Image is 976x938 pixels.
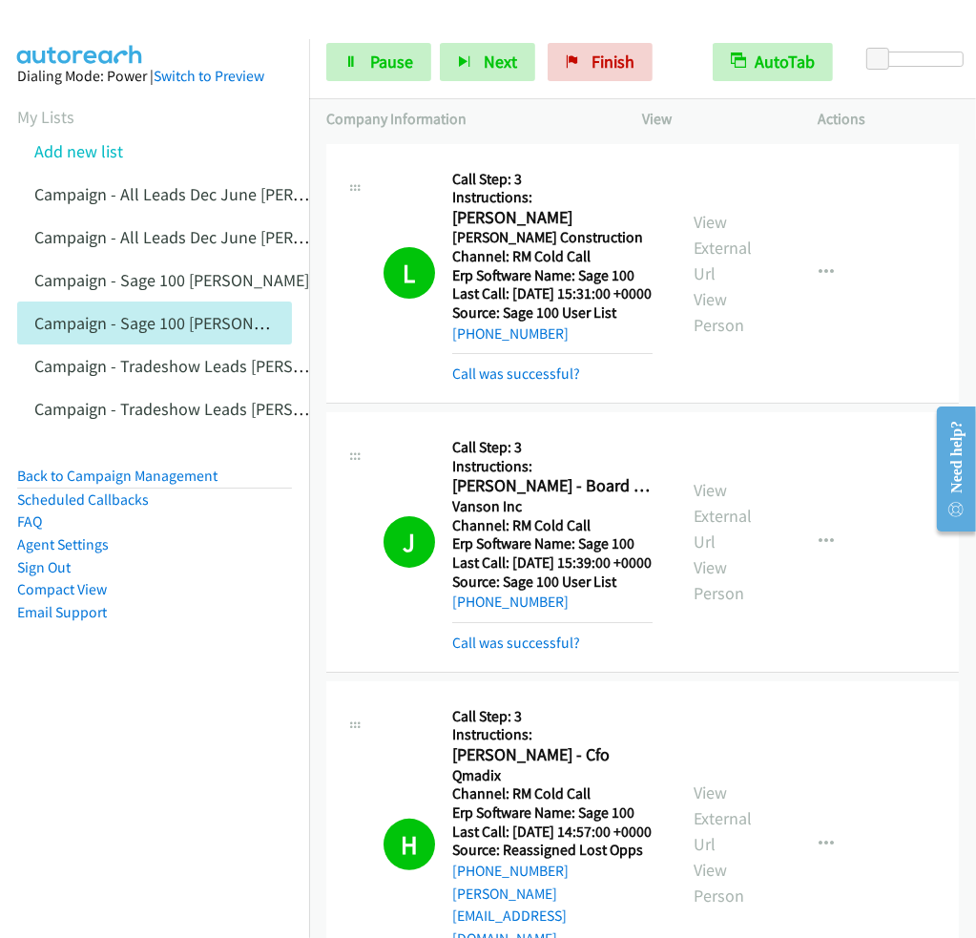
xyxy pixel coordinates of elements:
[452,266,653,285] h5: Erp Software Name: Sage 100
[452,823,660,842] h5: Last Call: [DATE] 14:57:00 +0000
[326,108,609,131] p: Company Information
[922,393,976,545] iframe: Resource Center
[452,324,569,343] a: [PHONE_NUMBER]
[17,490,149,509] a: Scheduled Callbacks
[452,534,653,553] h5: Erp Software Name: Sage 100
[34,269,309,291] a: Campaign - Sage 100 [PERSON_NAME]
[452,438,653,457] h5: Call Step: 3
[695,211,753,284] a: View External Url
[713,43,833,81] button: AutoTab
[695,556,745,604] a: View Person
[452,862,569,880] a: [PHONE_NUMBER]
[695,479,753,552] a: View External Url
[440,43,535,81] button: Next
[876,52,964,67] div: Delay between calls (in seconds)
[452,475,653,497] h2: [PERSON_NAME] - Board Of Directors
[452,303,653,323] h5: Source: Sage 100 User List
[452,284,653,303] h5: Last Call: [DATE] 15:31:00 +0000
[34,312,364,334] a: Campaign - Sage 100 [PERSON_NAME] Cloned
[452,841,660,860] h5: Source: Reassigned Lost Opps
[643,108,784,131] p: View
[17,580,107,598] a: Compact View
[326,43,431,81] a: Pause
[452,207,653,229] h2: [PERSON_NAME]
[452,744,653,766] h2: [PERSON_NAME] - Cfo
[17,512,42,531] a: FAQ
[452,573,653,592] h5: Source: Sage 100 User List
[370,51,413,73] span: Pause
[384,247,435,299] h1: L
[17,106,74,128] a: My Lists
[452,188,653,207] h5: Instructions:
[384,819,435,870] h1: H
[592,51,634,73] span: Finish
[384,516,435,568] h1: J
[452,766,660,785] h5: Qmadix
[548,43,653,81] a: Finish
[452,593,569,611] a: [PHONE_NUMBER]
[452,784,660,803] h5: Channel: RM Cold Call
[452,516,653,535] h5: Channel: RM Cold Call
[452,634,580,652] a: Call was successful?
[34,183,381,205] a: Campaign - All Leads Dec June [PERSON_NAME]
[452,725,660,744] h5: Instructions:
[17,558,71,576] a: Sign Out
[34,355,371,377] a: Campaign - Tradeshow Leads [PERSON_NAME]
[452,457,653,476] h5: Instructions:
[154,67,264,85] a: Switch to Preview
[34,398,426,420] a: Campaign - Tradeshow Leads [PERSON_NAME] Cloned
[452,497,653,516] h5: Vanson Inc
[452,247,653,266] h5: Channel: RM Cold Call
[452,365,580,383] a: Call was successful?
[17,467,218,485] a: Back to Campaign Management
[695,859,745,907] a: View Person
[695,288,745,336] a: View Person
[695,782,753,855] a: View External Url
[452,170,653,189] h5: Call Step: 3
[452,707,660,726] h5: Call Step: 3
[17,535,109,553] a: Agent Settings
[818,108,959,131] p: Actions
[17,603,107,621] a: Email Support
[34,226,436,248] a: Campaign - All Leads Dec June [PERSON_NAME] Cloned
[452,803,660,823] h5: Erp Software Name: Sage 100
[452,553,653,573] h5: Last Call: [DATE] 15:39:00 +0000
[452,228,653,247] h5: [PERSON_NAME] Construction
[34,140,123,162] a: Add new list
[484,51,517,73] span: Next
[17,65,292,88] div: Dialing Mode: Power |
